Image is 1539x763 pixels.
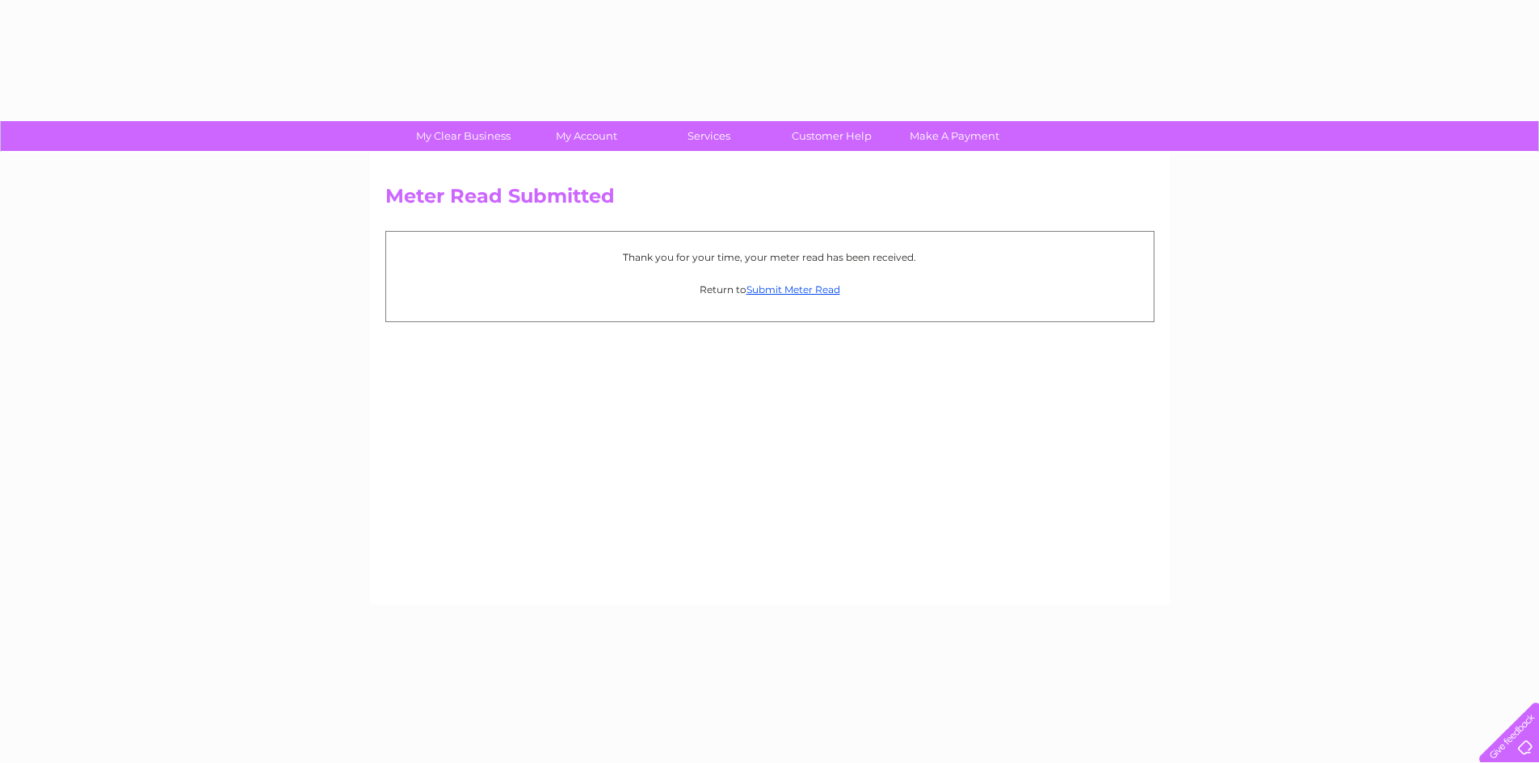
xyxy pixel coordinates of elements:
h2: Meter Read Submitted [385,185,1154,216]
p: Return to [394,282,1146,297]
a: My Account [519,121,653,151]
a: My Clear Business [397,121,530,151]
a: Services [642,121,776,151]
a: Make A Payment [888,121,1021,151]
a: Customer Help [765,121,898,151]
p: Thank you for your time, your meter read has been received. [394,249,1146,265]
a: Submit Meter Read [746,283,840,296]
